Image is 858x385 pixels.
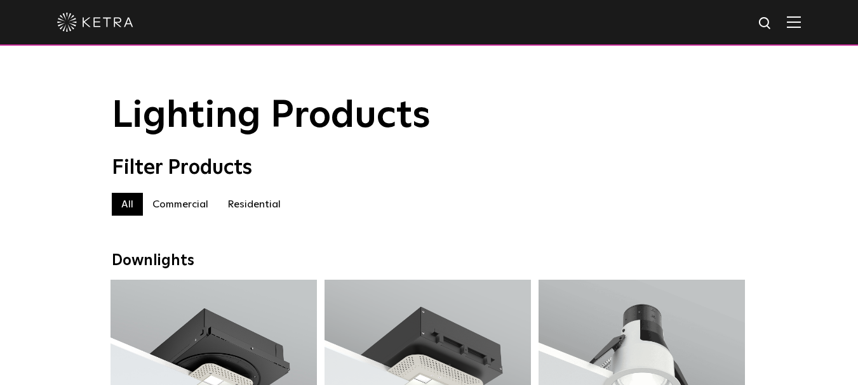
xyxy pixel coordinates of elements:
span: Lighting Products [112,97,431,135]
div: Filter Products [112,156,747,180]
label: Residential [218,193,290,216]
img: Hamburger%20Nav.svg [787,16,801,28]
div: Downlights [112,252,747,270]
img: search icon [758,16,774,32]
label: Commercial [143,193,218,216]
img: ketra-logo-2019-white [57,13,133,32]
label: All [112,193,143,216]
